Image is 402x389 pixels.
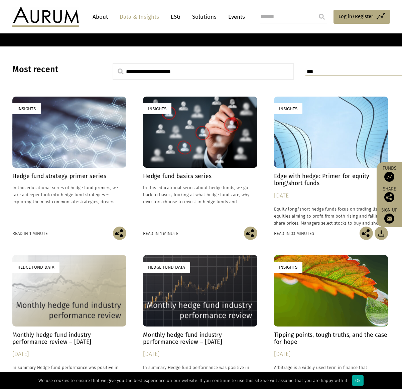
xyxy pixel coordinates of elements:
[274,364,388,385] p: Arbitrage is a widely used term in finance that encompasses a broad range of strategies designed ...
[12,184,127,205] p: In this educational series of hedge fund primers, we take a deeper look into hedge fund strategie...
[167,11,184,23] a: ESG
[143,364,257,385] p: In summary Hedge fund performance was positive in July. The average hedge fund net return across ...
[244,227,257,240] img: Share this post
[113,227,126,240] img: Share this post
[116,11,162,23] a: Data & Insights
[274,206,388,227] p: Equity long/short hedge funds focus on trading listed equities aiming to profit from both rising ...
[143,103,171,114] div: Insights
[339,12,373,20] span: Log in/Register
[274,350,388,359] div: [DATE]
[143,350,257,359] div: [DATE]
[89,11,111,23] a: About
[143,230,178,237] div: Read in 1 minute
[189,11,220,23] a: Solutions
[143,173,257,180] h4: Hedge fund basics series
[143,262,190,273] div: Hedge Fund Data
[274,332,388,346] h4: Tipping points, tough truths, and the case for hope
[274,97,388,227] a: Insights Edge with hedge: Primer for equity long/short funds [DATE] Equity long/short hedge funds...
[143,184,257,205] p: In this educational series about hedge funds, we go back to basics, looking at what hedge funds a...
[380,165,399,182] a: Funds
[12,97,127,227] a: Insights Hedge fund strategy primer series In this educational series of hedge fund primers, we t...
[274,173,388,187] h4: Edge with hedge: Primer for equity long/short funds
[12,7,79,27] img: Aurum
[380,207,399,224] a: Sign up
[118,69,124,75] img: search.svg
[70,199,98,204] span: sub-strategies
[384,214,394,224] img: Sign up to our newsletter
[352,375,364,386] div: Ok
[315,10,328,23] input: Submit
[12,332,127,346] h4: Monthly hedge fund industry performance review – [DATE]
[360,227,373,240] img: Share this post
[12,173,127,180] h4: Hedge fund strategy primer series
[380,187,399,202] div: Share
[274,255,388,385] a: Insights Tipping points, tough truths, and the case for hope [DATE] Arbitrage is a widely used te...
[143,332,257,346] h4: Monthly hedge fund industry performance review – [DATE]
[274,230,314,237] div: Read in 33 minutes
[12,255,127,385] a: Hedge Fund Data Monthly hedge fund industry performance review – [DATE] [DATE] In summary Hedge f...
[274,262,302,273] div: Insights
[12,103,41,114] div: Insights
[143,97,257,227] a: Insights Hedge fund basics series In this educational series about hedge funds, we go back to bas...
[274,103,302,114] div: Insights
[12,230,48,237] div: Read in 1 minute
[274,191,388,201] div: [DATE]
[225,11,245,23] a: Events
[384,192,394,202] img: Share this post
[333,10,390,24] a: Log in/Register
[12,64,96,75] h3: Most recent
[12,350,127,359] div: [DATE]
[12,364,127,385] p: In summary Hedge fund performance was positive in August. The average hedge fund net return acros...
[384,172,394,182] img: Access Funds
[143,255,257,385] a: Hedge Fund Data Monthly hedge fund industry performance review – [DATE] [DATE] In summary Hedge f...
[12,262,59,273] div: Hedge Fund Data
[375,227,388,240] img: Download Article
